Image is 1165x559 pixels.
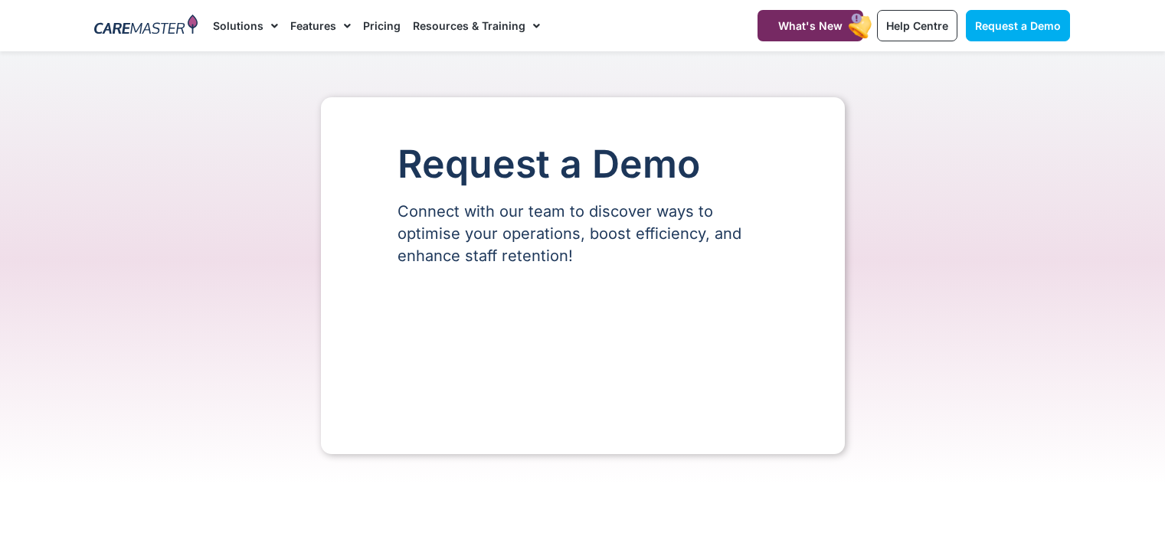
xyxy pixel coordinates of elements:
[877,10,957,41] a: Help Centre
[398,293,768,408] iframe: Form 0
[975,19,1061,32] span: Request a Demo
[398,201,768,267] p: Connect with our team to discover ways to optimise your operations, boost efficiency, and enhance...
[94,15,198,38] img: CareMaster Logo
[778,19,843,32] span: What's New
[886,19,948,32] span: Help Centre
[966,10,1070,41] a: Request a Demo
[398,143,768,185] h1: Request a Demo
[758,10,863,41] a: What's New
